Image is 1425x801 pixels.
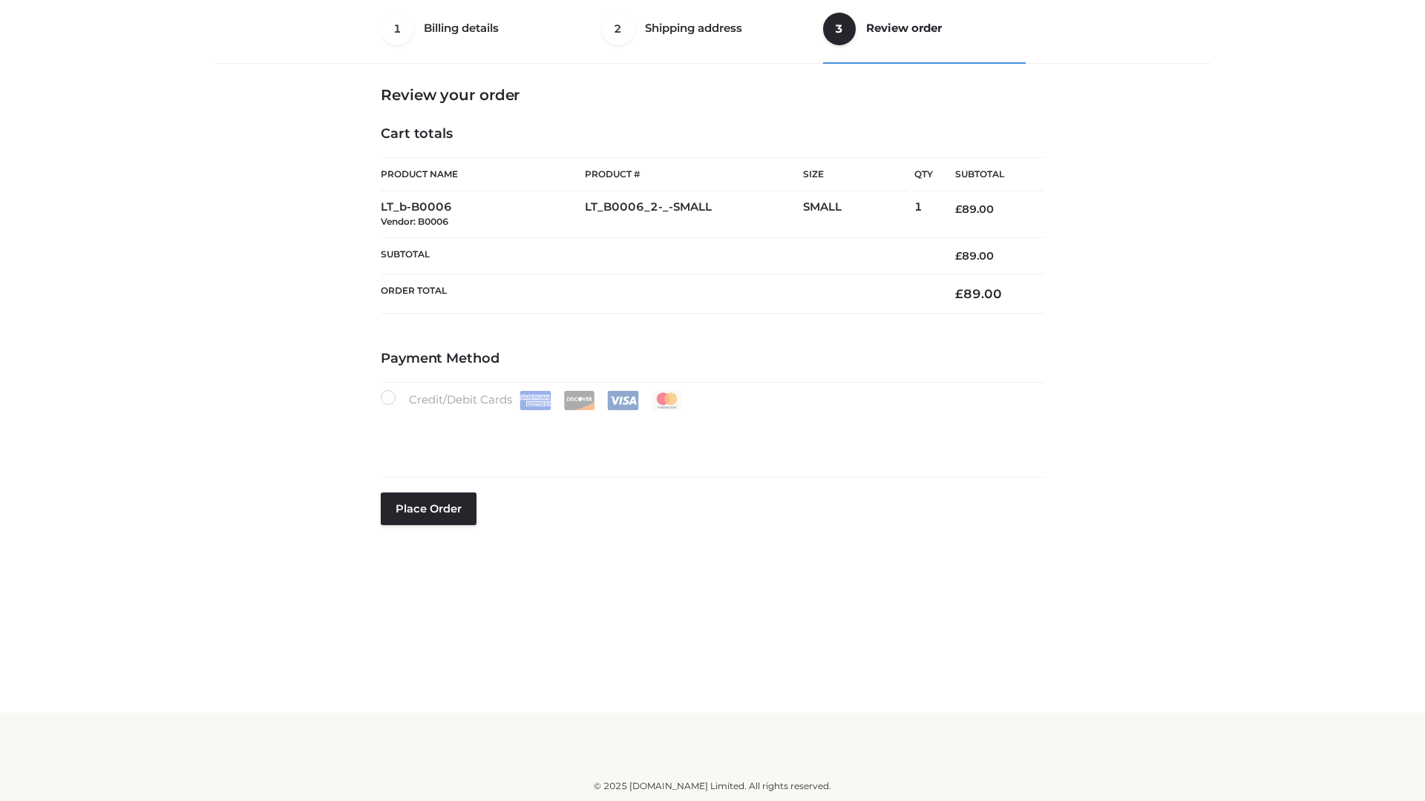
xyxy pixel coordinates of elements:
h3: Review your order [381,86,1044,104]
th: Order Total [381,274,933,314]
bdi: 89.00 [955,249,994,263]
span: £ [955,202,962,216]
img: Amex [520,391,551,410]
label: Credit/Debit Cards [381,390,684,410]
th: Qty [914,157,933,191]
th: Product # [585,157,803,191]
td: 1 [914,191,933,238]
img: Visa [607,391,639,410]
iframe: Secure payment input frame [378,407,1041,461]
th: Size [803,158,907,191]
div: © 2025 [DOMAIN_NAME] Limited. All rights reserved. [220,779,1205,794]
h4: Payment Method [381,351,1044,367]
h4: Cart totals [381,126,1044,142]
img: Mastercard [651,391,683,410]
bdi: 89.00 [955,202,994,216]
span: £ [955,249,962,263]
bdi: 89.00 [955,286,1002,301]
td: LT_B0006_2-_-SMALL [585,191,803,238]
small: Vendor: B0006 [381,216,448,227]
th: Product Name [381,157,585,191]
td: SMALL [803,191,914,238]
img: Discover [563,391,595,410]
th: Subtotal [933,158,1044,191]
td: LT_b-B0006 [381,191,585,238]
button: Place order [381,492,476,525]
span: £ [955,286,963,301]
th: Subtotal [381,237,933,274]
